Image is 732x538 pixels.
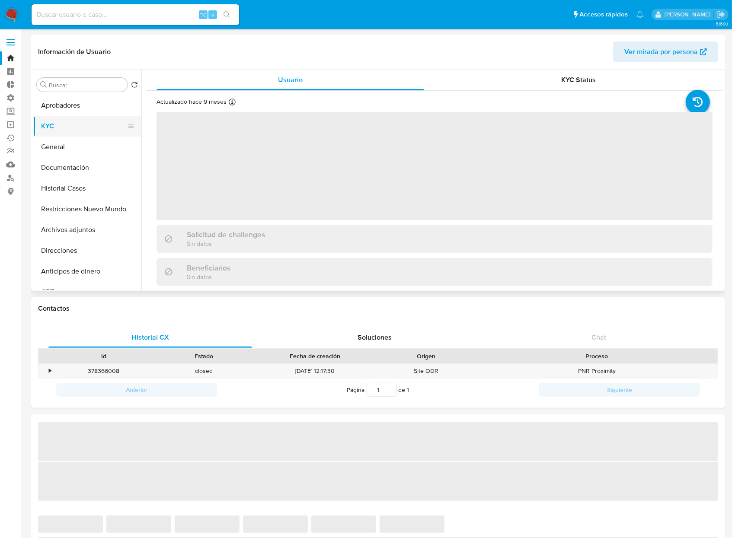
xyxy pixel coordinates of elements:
p: jessica.fukman@mercadolibre.com [665,10,713,19]
div: closed [154,364,254,378]
span: ‌ [311,516,376,533]
div: Proceso [482,352,712,360]
button: Aprobadores [33,95,141,116]
button: Anticipos de dinero [33,261,141,282]
span: ‌ [157,112,713,220]
h1: Información de Usuario [38,48,111,56]
a: Salir [716,10,726,19]
p: Sin datos [187,273,230,281]
span: ‌ [380,516,444,533]
span: s [211,10,214,19]
button: Volver al orden por defecto [131,81,138,91]
h3: Beneficiarios [187,263,230,273]
span: ⌥ [200,10,206,19]
button: Ver mirada por persona [613,41,718,62]
div: Origen [382,352,470,360]
div: BeneficiariosSin datos [157,258,713,286]
button: KYC [33,116,134,137]
button: CBT [33,282,141,302]
span: ‌ [38,422,718,461]
span: Usuario [278,75,303,85]
div: Estado [160,352,248,360]
h3: Solicitud de challenges [187,230,265,239]
span: Ver mirada por persona [624,41,698,62]
div: Fecha de creación [260,352,370,360]
div: Id [60,352,148,360]
input: Buscar usuario o caso... [32,9,239,20]
input: Buscar [49,81,124,89]
span: ‌ [106,516,171,533]
span: Soluciones [358,332,392,342]
button: General [33,137,141,157]
button: Restricciones Nuevo Mundo [33,199,141,220]
div: Site ODR [376,364,476,378]
span: Accesos rápidos [579,10,628,19]
span: ‌ [38,516,103,533]
span: ‌ [243,516,308,533]
button: search-icon [218,9,236,21]
p: Sin datos [187,239,265,248]
div: • [49,367,51,375]
button: Documentación [33,157,141,178]
span: KYC Status [562,75,596,85]
div: 378366008 [54,364,154,378]
span: Chat [592,332,607,342]
button: Siguiente [539,383,700,397]
button: Buscar [40,81,47,88]
div: PNR Proximity [476,364,718,378]
a: Notificaciones [636,11,644,18]
span: ‌ [38,462,718,501]
span: Página de [347,383,409,397]
p: Actualizado hace 9 meses [157,98,227,106]
div: [DATE] 12:17:30 [254,364,376,378]
button: Anterior [56,383,217,397]
div: Solicitud de challengesSin datos [157,225,713,253]
button: Direcciones [33,240,141,261]
span: ‌ [175,516,240,533]
span: 1 [407,385,409,394]
button: Archivos adjuntos [33,220,141,240]
button: Historial Casos [33,178,141,199]
h1: Contactos [38,304,718,313]
span: Historial CX [131,332,169,342]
